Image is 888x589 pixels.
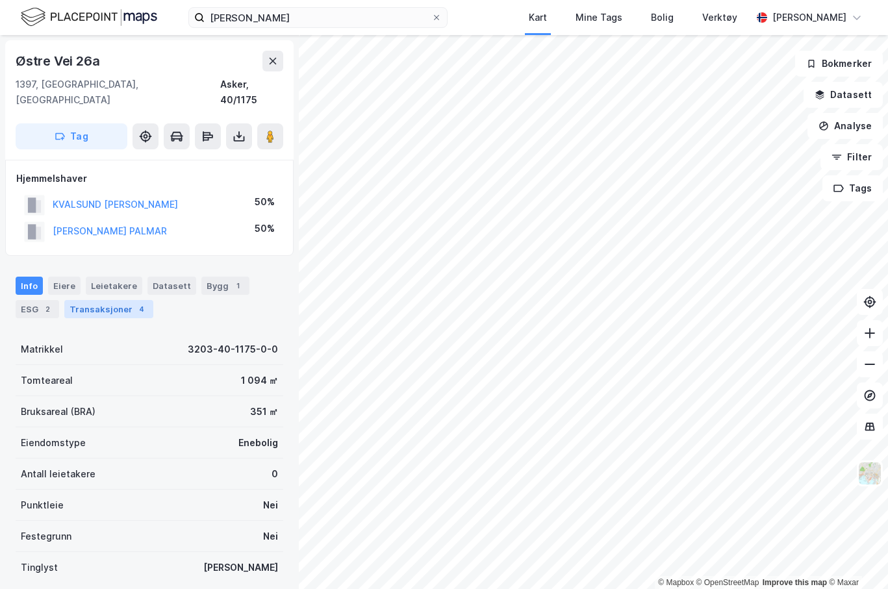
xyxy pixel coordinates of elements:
[21,373,73,388] div: Tomteareal
[16,123,127,149] button: Tag
[702,10,737,25] div: Verktøy
[16,300,59,318] div: ESG
[201,277,249,295] div: Bygg
[21,560,58,575] div: Tinglyst
[807,113,883,139] button: Analyse
[21,435,86,451] div: Eiendomstype
[21,6,157,29] img: logo.f888ab2527a4732fd821a326f86c7f29.svg
[203,560,278,575] div: [PERSON_NAME]
[220,77,283,108] div: Asker, 40/1175
[857,461,882,486] img: Z
[529,10,547,25] div: Kart
[804,82,883,108] button: Datasett
[576,10,622,25] div: Mine Tags
[21,404,95,420] div: Bruksareal (BRA)
[255,221,275,236] div: 50%
[21,466,95,482] div: Antall leietakere
[651,10,674,25] div: Bolig
[272,466,278,482] div: 0
[205,8,431,27] input: Søk på adresse, matrikkel, gårdeiere, leietakere eller personer
[241,373,278,388] div: 1 094 ㎡
[21,497,64,513] div: Punktleie
[772,10,846,25] div: [PERSON_NAME]
[250,404,278,420] div: 351 ㎡
[795,51,883,77] button: Bokmerker
[21,342,63,357] div: Matrikkel
[822,175,883,201] button: Tags
[147,277,196,295] div: Datasett
[86,277,142,295] div: Leietakere
[658,578,694,587] a: Mapbox
[188,342,278,357] div: 3203-40-1175-0-0
[255,194,275,210] div: 50%
[263,529,278,544] div: Nei
[231,279,244,292] div: 1
[823,527,888,589] div: Kontrollprogram for chat
[16,171,283,186] div: Hjemmelshaver
[16,77,220,108] div: 1397, [GEOGRAPHIC_DATA], [GEOGRAPHIC_DATA]
[263,497,278,513] div: Nei
[696,578,759,587] a: OpenStreetMap
[16,51,102,71] div: Østre Vei 26a
[820,144,883,170] button: Filter
[64,300,153,318] div: Transaksjoner
[48,277,81,295] div: Eiere
[238,435,278,451] div: Enebolig
[135,303,148,316] div: 4
[41,303,54,316] div: 2
[823,527,888,589] iframe: Chat Widget
[16,277,43,295] div: Info
[21,529,71,544] div: Festegrunn
[763,578,827,587] a: Improve this map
